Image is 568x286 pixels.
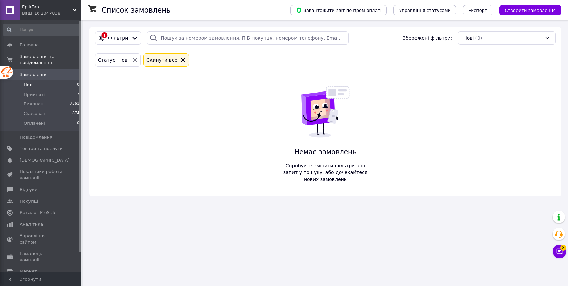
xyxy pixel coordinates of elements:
span: Створити замовлення [505,8,556,13]
span: Управління сайтом [20,233,63,245]
span: Маркет [20,268,37,274]
span: Немає замовлень [281,147,370,157]
span: Експорт [468,8,487,13]
div: Ваш ID: 2047838 [22,10,81,16]
span: (0) [475,35,482,41]
span: Замовлення [20,71,48,78]
button: Управління статусами [393,5,456,15]
button: Чат з покупцем3 [553,245,566,258]
span: Спробуйте змінити фільтри або запит у пошуку, або дочекайтеся нових замовлень [281,162,370,183]
span: 7 [77,91,79,98]
span: Повідомлення [20,134,53,140]
span: EpikFan [22,4,73,10]
span: 7561 [70,101,79,107]
span: Відгуки [20,187,37,193]
span: Нові [24,82,34,88]
span: 0 [77,82,79,88]
span: Аналітика [20,221,43,227]
span: [DEMOGRAPHIC_DATA] [20,157,70,163]
span: 874 [72,110,79,117]
button: Завантажити звіт по пром-оплаті [290,5,387,15]
span: Нові [463,35,474,41]
span: Збережені фільтри: [403,35,452,41]
span: Показники роботи компанії [20,169,63,181]
span: Фільтри [108,35,128,41]
button: Створити замовлення [499,5,561,15]
div: Cкинути все [145,56,179,64]
div: Статус: Нові [97,56,130,64]
span: Виконані [24,101,45,107]
input: Пошук [3,24,80,36]
input: Пошук за номером замовлення, ПІБ покупця, номером телефону, Email, номером накладної [147,31,349,45]
span: Товари та послуги [20,146,63,152]
span: Гаманець компанії [20,251,63,263]
span: Скасовані [24,110,47,117]
a: Створити замовлення [492,7,561,13]
span: Оплачені [24,120,45,126]
span: Завантажити звіт по пром-оплаті [296,7,381,13]
span: Замовлення та повідомлення [20,54,81,66]
h1: Список замовлень [102,6,170,14]
span: 3 [560,243,566,249]
span: Каталог ProSale [20,210,56,216]
span: 0 [77,120,79,126]
span: Головна [20,42,39,48]
button: Експорт [463,5,493,15]
span: Покупці [20,198,38,204]
span: Прийняті [24,91,45,98]
span: Управління статусами [399,8,451,13]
